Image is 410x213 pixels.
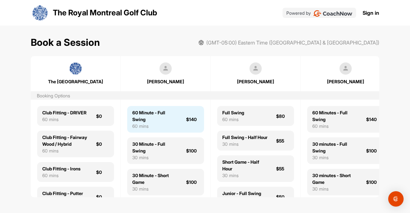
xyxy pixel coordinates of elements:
[96,193,109,200] div: $0
[286,10,311,16] p: Powered by
[313,10,353,17] img: CoachNow
[42,172,80,179] div: 60 mins
[206,39,379,46] span: (GMT-05:00) Eastern Time ([GEOGRAPHIC_DATA] & [GEOGRAPHIC_DATA])
[186,147,199,154] div: $100
[42,116,86,123] div: 60 mins
[186,179,199,185] div: $100
[132,141,178,154] div: 30 Minute - Full Swing
[96,169,109,176] div: $0
[366,147,379,154] div: $100
[222,197,261,203] div: 45 mins
[276,113,289,119] div: $80
[96,113,109,119] div: $0
[127,78,204,85] div: [PERSON_NAME]
[42,190,83,197] div: Club Fitting - Putter
[160,62,172,75] img: square_default-ef6cabf814de5a2bf16c804365e32c732080f9872bdf737d349900a9daf73cf9.png
[132,185,178,192] div: 30 mins
[276,137,289,144] div: $55
[217,78,294,85] div: [PERSON_NAME]
[222,141,267,147] div: 30 mins
[222,134,267,141] div: Full Swing - Half Hour
[186,116,199,123] div: $140
[37,78,114,85] div: The [GEOGRAPHIC_DATA]
[37,92,70,99] div: Booking Options
[70,62,82,75] img: square_21a52c34a1b27affb0df1d7893c918db.jpg
[276,165,289,172] div: $55
[42,197,83,203] div: 60 mins
[42,134,88,147] div: Club Fitting - Fairway Wood / Hybrid
[388,191,404,207] div: Open Intercom Messenger
[31,35,100,50] h1: Book a Session
[132,172,178,185] div: 30 Minute - Short Game
[132,154,178,161] div: 30 mins
[312,141,358,154] div: 30 minutes - Full Swing
[276,193,289,200] div: $50
[312,154,358,161] div: 30 mins
[132,109,178,123] div: 60 Minute - Full Swing
[42,109,86,116] div: Club Fitting - DRIVER
[42,147,88,154] div: 60 mins
[96,141,109,147] div: $0
[222,109,244,116] div: Full Swing
[222,190,261,197] div: Junior - Full Swing
[312,109,358,123] div: 60 Minutes - Full Swing
[363,9,379,17] a: Sign in
[312,123,358,129] div: 60 mins
[307,78,384,85] div: [PERSON_NAME]
[42,165,80,172] div: Club Fitting - Irons
[312,185,358,192] div: 30 mins
[32,5,48,20] img: logo
[222,159,268,172] div: Short Game - Half Hour
[132,123,178,129] div: 60 mins
[53,7,157,19] p: The Royal Montreal Golf Club
[222,116,244,123] div: 60 mins
[250,62,262,75] img: square_default-ef6cabf814de5a2bf16c804365e32c732080f9872bdf737d349900a9daf73cf9.png
[366,116,379,123] div: $140
[222,172,268,179] div: 30 mins
[312,172,358,185] div: 30 minutes - Short Game
[340,62,352,75] img: square_default-ef6cabf814de5a2bf16c804365e32c732080f9872bdf737d349900a9daf73cf9.png
[366,179,379,185] div: $100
